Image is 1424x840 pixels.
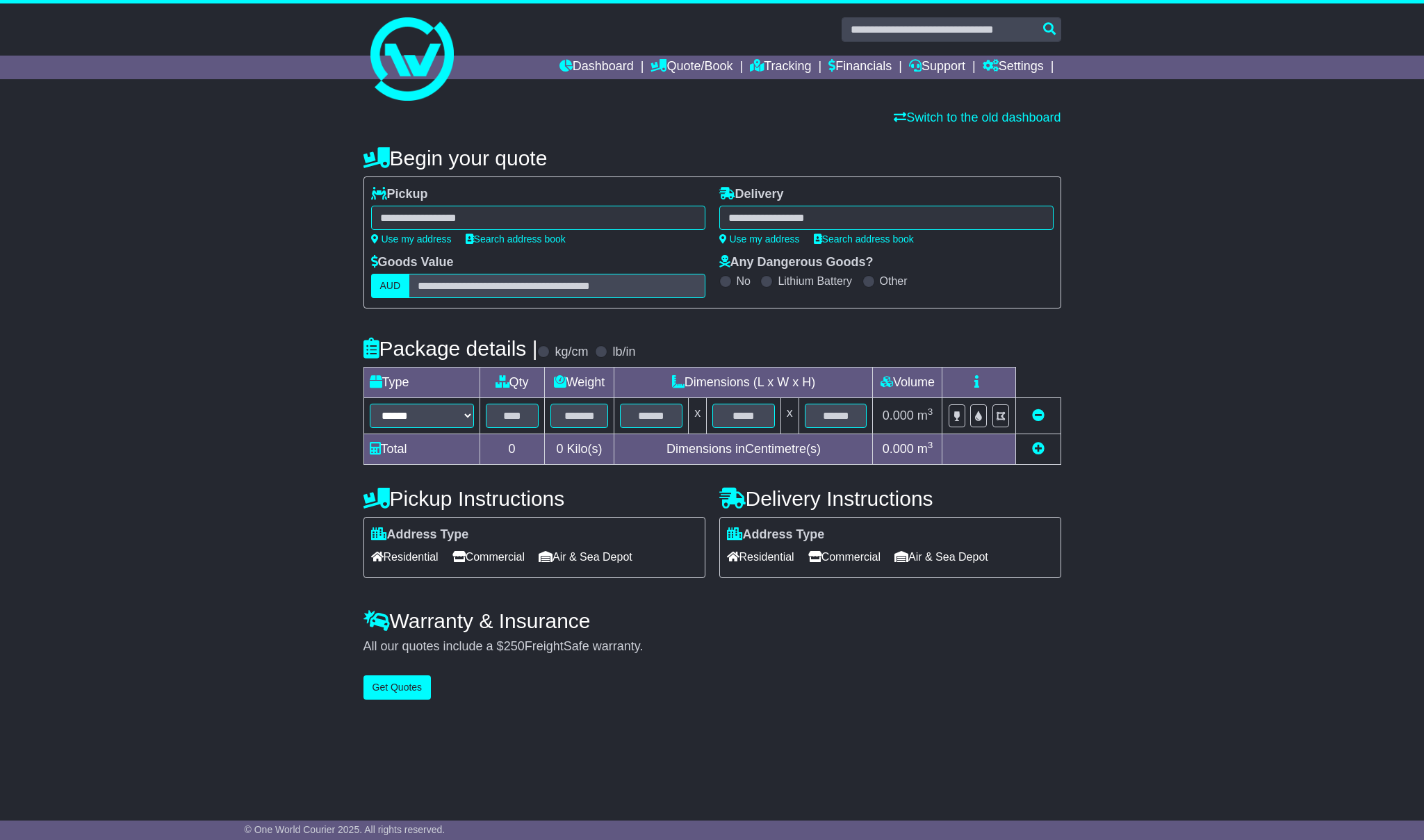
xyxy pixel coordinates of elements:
[719,187,784,202] label: Delivery
[556,442,563,456] span: 0
[917,442,933,456] span: m
[480,368,544,398] td: Qty
[917,409,933,422] span: m
[650,56,733,79] a: Quote/Book
[1032,442,1045,456] a: Add new item
[719,255,874,270] label: Any Dangerous Goods?
[612,345,635,360] label: lb/in
[719,487,1061,510] h4: Delivery Instructions
[363,675,432,700] button: Get Quotes
[880,274,908,288] label: Other
[371,546,439,568] span: Residential
[466,233,566,245] a: Search address book
[928,440,933,450] sup: 3
[883,409,914,422] span: 0.000
[371,255,454,270] label: Goods Value
[1032,409,1045,422] a: Remove this item
[363,368,480,398] td: Type
[909,56,965,79] a: Support
[452,546,525,568] span: Commercial
[544,434,614,465] td: Kilo(s)
[544,368,614,398] td: Weight
[363,639,1061,654] div: All our quotes include a $ FreightSafe warranty.
[363,434,480,465] td: Total
[504,639,525,653] span: 250
[928,406,933,417] sup: 3
[371,187,428,202] label: Pickup
[719,233,800,245] a: Use my address
[894,546,988,568] span: Air & Sea Depot
[371,527,469,543] label: Address Type
[614,368,873,398] td: Dimensions (L x W x H)
[883,442,914,456] span: 0.000
[363,487,705,510] h4: Pickup Instructions
[737,274,751,288] label: No
[780,398,799,434] td: x
[363,147,1061,170] h4: Begin your quote
[245,824,445,835] span: © One World Courier 2025. All rights reserved.
[894,110,1061,124] a: Switch to the old dashboard
[363,609,1061,632] h4: Warranty & Insurance
[559,56,634,79] a: Dashboard
[814,233,914,245] a: Search address book
[727,527,825,543] label: Address Type
[727,546,794,568] span: Residential
[363,337,538,360] h4: Package details |
[778,274,852,288] label: Lithium Battery
[828,56,892,79] a: Financials
[480,434,544,465] td: 0
[539,546,632,568] span: Air & Sea Depot
[750,56,811,79] a: Tracking
[873,368,942,398] td: Volume
[614,434,873,465] td: Dimensions in Centimetre(s)
[808,546,881,568] span: Commercial
[555,345,588,360] label: kg/cm
[689,398,707,434] td: x
[371,233,452,245] a: Use my address
[983,56,1044,79] a: Settings
[371,274,410,298] label: AUD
